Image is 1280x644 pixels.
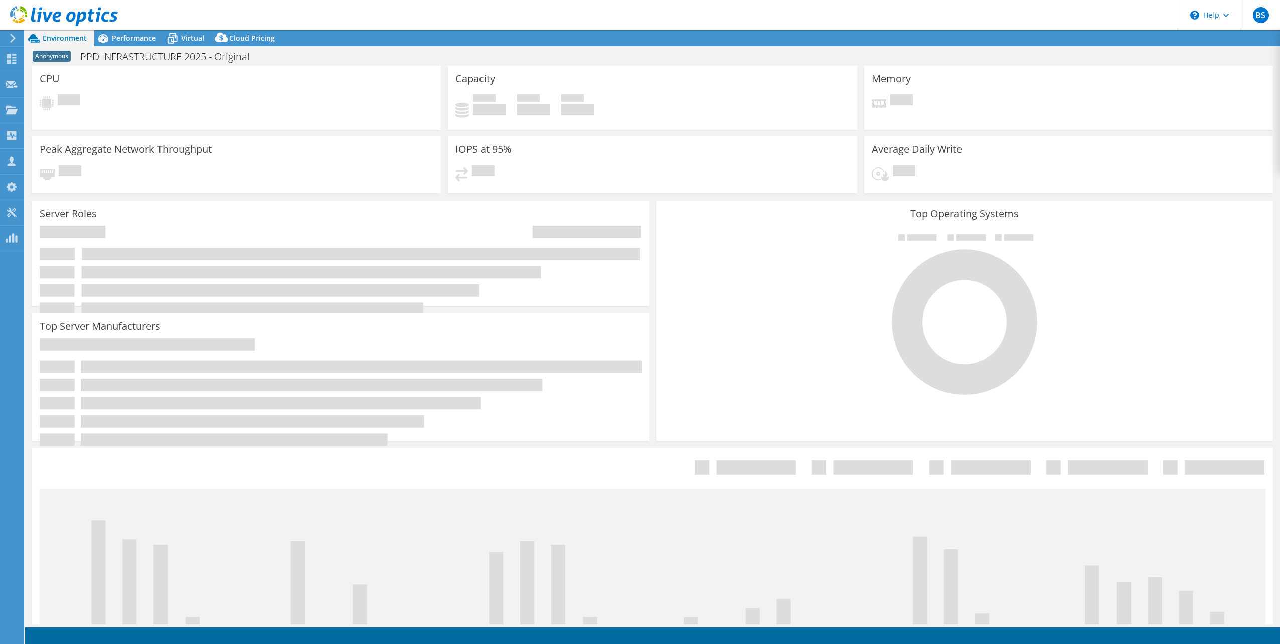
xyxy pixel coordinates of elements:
h3: Top Server Manufacturers [40,320,161,332]
span: Total [561,94,584,104]
h3: IOPS at 95% [455,144,512,155]
h4: 0 GiB [517,104,550,115]
h4: 0 GiB [561,104,594,115]
span: Environment [43,33,87,43]
h3: Memory [872,73,911,84]
span: Used [473,94,496,104]
span: Virtual [181,33,204,43]
span: Pending [890,94,913,108]
span: Pending [59,165,81,179]
h3: Server Roles [40,208,97,219]
svg: \n [1190,11,1199,20]
h3: Peak Aggregate Network Throughput [40,144,212,155]
h3: CPU [40,73,60,84]
span: Cloud Pricing [229,33,275,43]
span: Free [517,94,540,104]
h1: PPD INFRASTRUCTURE 2025 - Original [76,51,265,62]
span: Pending [893,165,915,179]
h4: 0 GiB [473,104,506,115]
h3: Capacity [455,73,495,84]
span: Pending [472,165,495,179]
span: BS [1253,7,1269,23]
span: Performance [112,33,156,43]
span: Pending [58,94,80,108]
span: Anonymous [33,51,71,62]
h3: Average Daily Write [872,144,962,155]
h3: Top Operating Systems [664,208,1265,219]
